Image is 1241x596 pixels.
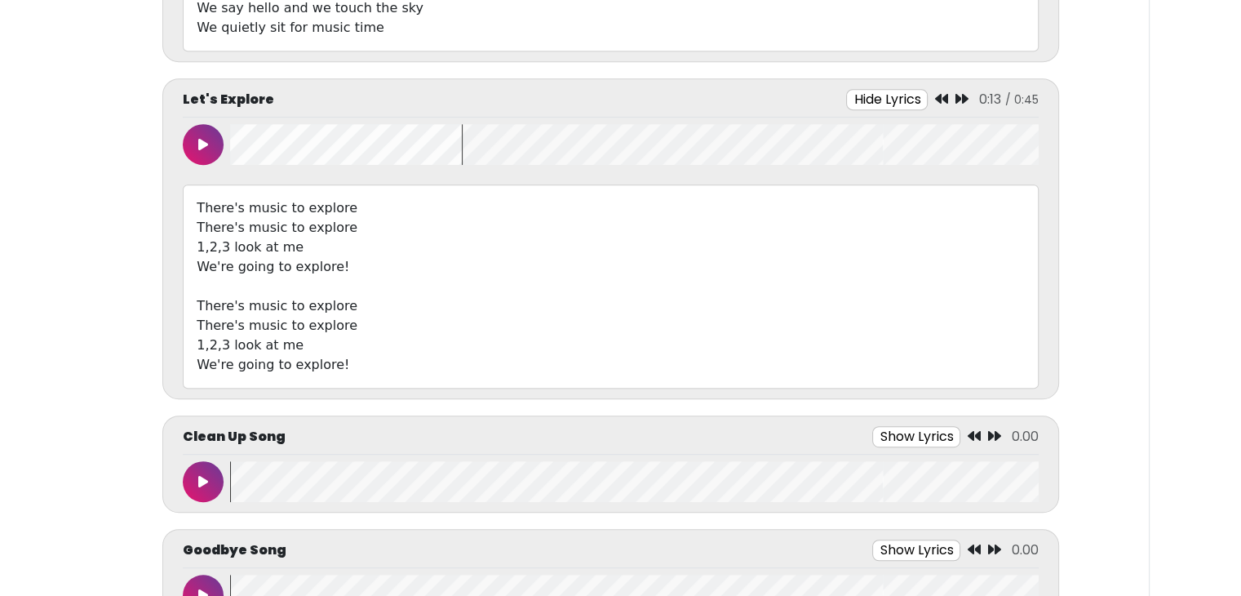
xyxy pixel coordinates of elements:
p: Clean Up Song [183,427,286,447]
span: 0.00 [1012,540,1039,559]
p: Let's Explore [183,90,274,109]
button: Show Lyrics [872,426,960,447]
span: 0:13 [979,90,1001,109]
span: 0.00 [1012,427,1039,446]
p: Goodbye Song [183,540,286,560]
button: Hide Lyrics [846,89,928,110]
button: Show Lyrics [872,540,960,561]
span: / 0:45 [1005,91,1039,108]
div: There's music to explore There's music to explore 1,2,3 look at me We're going to explore! There'... [183,185,1038,389]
